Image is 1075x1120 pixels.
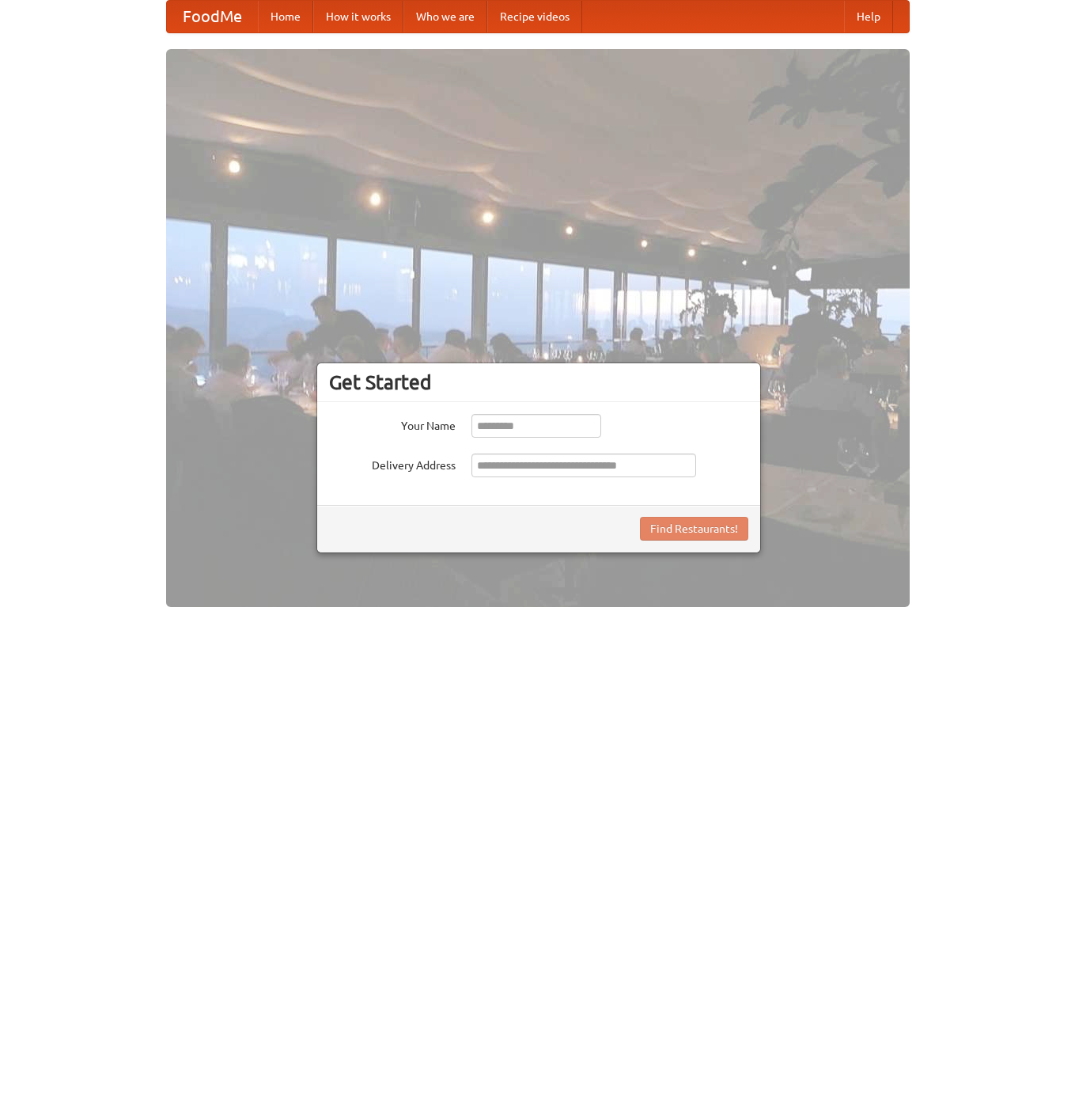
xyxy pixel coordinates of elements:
[329,370,748,394] h3: Get Started
[313,1,403,32] a: How it works
[844,1,893,32] a: Help
[258,1,313,32] a: Home
[329,454,456,473] label: Delivery Address
[403,1,487,32] a: Who we are
[167,1,258,32] a: FoodMe
[640,517,748,541] button: Find Restaurants!
[329,414,456,434] label: Your Name
[487,1,582,32] a: Recipe videos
